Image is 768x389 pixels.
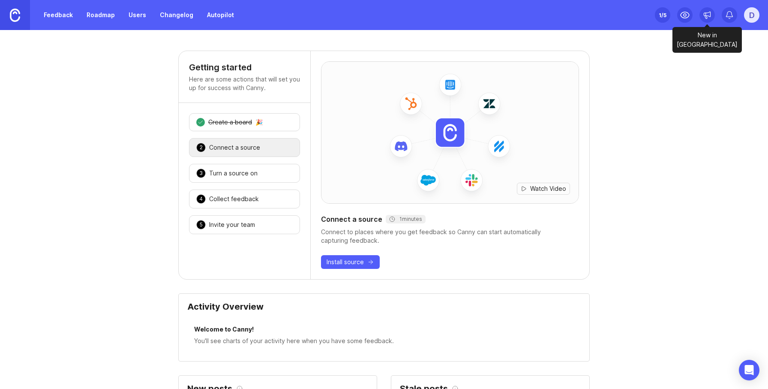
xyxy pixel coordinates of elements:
div: Connect a source [209,143,260,152]
img: installed-source-hero-8cc2ac6e746a3ed68ab1d0118ebd9805.png [321,55,579,210]
div: Invite your team [209,220,255,229]
div: Welcome to Canny! [194,325,574,336]
div: 1 minutes [389,216,422,223]
a: Users [123,7,151,23]
button: D [744,7,759,23]
button: Install source [321,255,380,269]
div: Connect to places where you get feedback so Canny can start automatically capturing feedback. [321,228,579,245]
span: Watch Video [530,184,566,193]
div: 2 [196,143,206,152]
div: 3 [196,169,206,178]
h4: Getting started [189,61,300,73]
p: Here are some actions that will set you up for success with Canny. [189,75,300,92]
a: Autopilot [202,7,239,23]
span: Install source [327,258,364,266]
div: You'll see charts of your activity here when you have some feedback. [194,336,574,346]
img: Canny Home [10,9,20,22]
button: 1/5 [655,7,670,23]
div: Collect feedback [209,195,259,203]
div: 🎉 [255,119,263,125]
div: Open Intercom Messenger [739,360,759,380]
div: Activity Overview [187,302,581,318]
div: 1 /5 [659,9,666,21]
div: Create a board [208,118,252,127]
div: Turn a source on [209,169,258,178]
div: New in [GEOGRAPHIC_DATA] [672,27,742,53]
button: Watch Video [517,183,570,195]
a: Changelog [155,7,198,23]
div: Connect a source [321,214,579,224]
a: Roadmap [81,7,120,23]
div: 5 [196,220,206,229]
a: Feedback [39,7,78,23]
div: 4 [196,194,206,204]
